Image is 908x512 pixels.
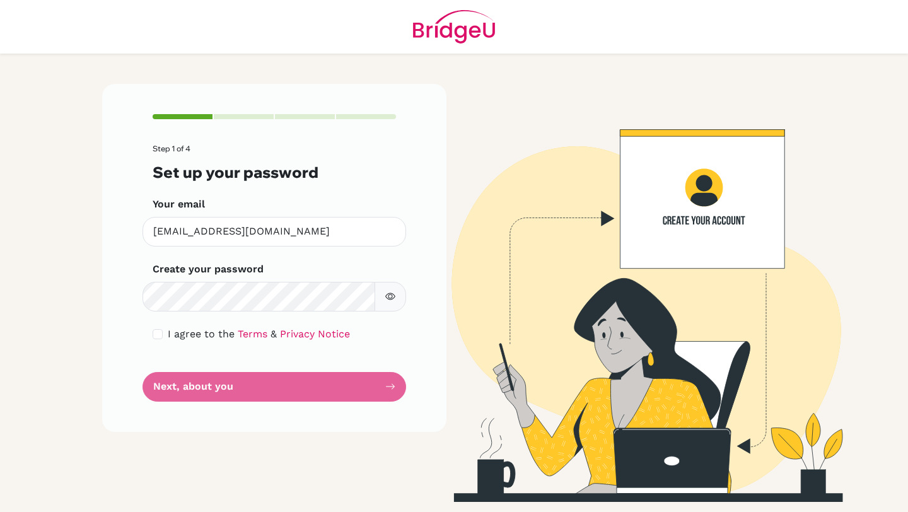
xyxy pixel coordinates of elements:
span: I agree to the [168,328,235,340]
label: Create your password [153,262,264,277]
a: Privacy Notice [280,328,350,340]
span: & [271,328,277,340]
input: Insert your email* [143,217,406,247]
span: Step 1 of 4 [153,144,190,153]
h3: Set up your password [153,163,396,182]
label: Your email [153,197,205,212]
a: Terms [238,328,267,340]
